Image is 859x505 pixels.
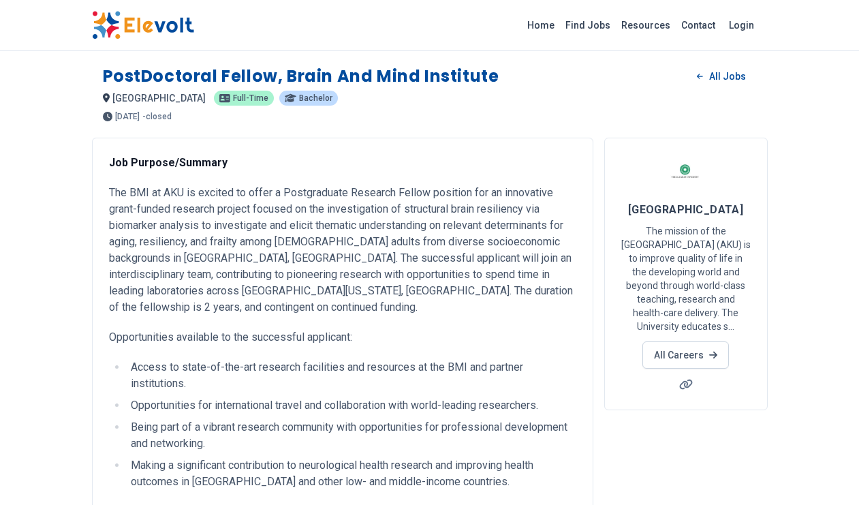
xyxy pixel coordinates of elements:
[115,112,140,121] span: [DATE]
[616,14,676,36] a: Resources
[142,112,172,121] p: - closed
[127,359,576,392] li: Access to state-of-the-art research facilities and resources at the BMI and partner institutions.
[299,94,332,102] span: Bachelor
[127,397,576,414] li: Opportunities for international travel and collaboration with world-leading researchers.
[560,14,616,36] a: Find Jobs
[721,12,762,39] a: Login
[92,11,194,40] img: Elevolt
[628,203,744,216] span: [GEOGRAPHIC_DATA]
[669,155,703,189] img: Aga khan University
[522,14,560,36] a: Home
[233,94,268,102] span: Full-time
[109,185,576,316] p: The BMI at AKU is excited to offer a Postgraduate Research Fellow position for an innovative gran...
[621,224,751,333] p: The mission of the [GEOGRAPHIC_DATA] (AKU) is to improve quality of life in the developing world ...
[109,329,576,346] p: Opportunities available to the successful applicant:
[127,457,576,490] li: Making a significant contribution to neurological health research and improving health outcomes i...
[127,419,576,452] li: Being part of a vibrant research community with opportunities for professional development and ne...
[642,341,729,369] a: All Careers
[676,14,721,36] a: Contact
[109,156,228,169] strong: Job Purpose/Summary
[103,65,499,87] h1: PostDoctoral Fellow, Brain and Mind Institute
[686,66,756,87] a: All Jobs
[112,93,206,104] span: [GEOGRAPHIC_DATA]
